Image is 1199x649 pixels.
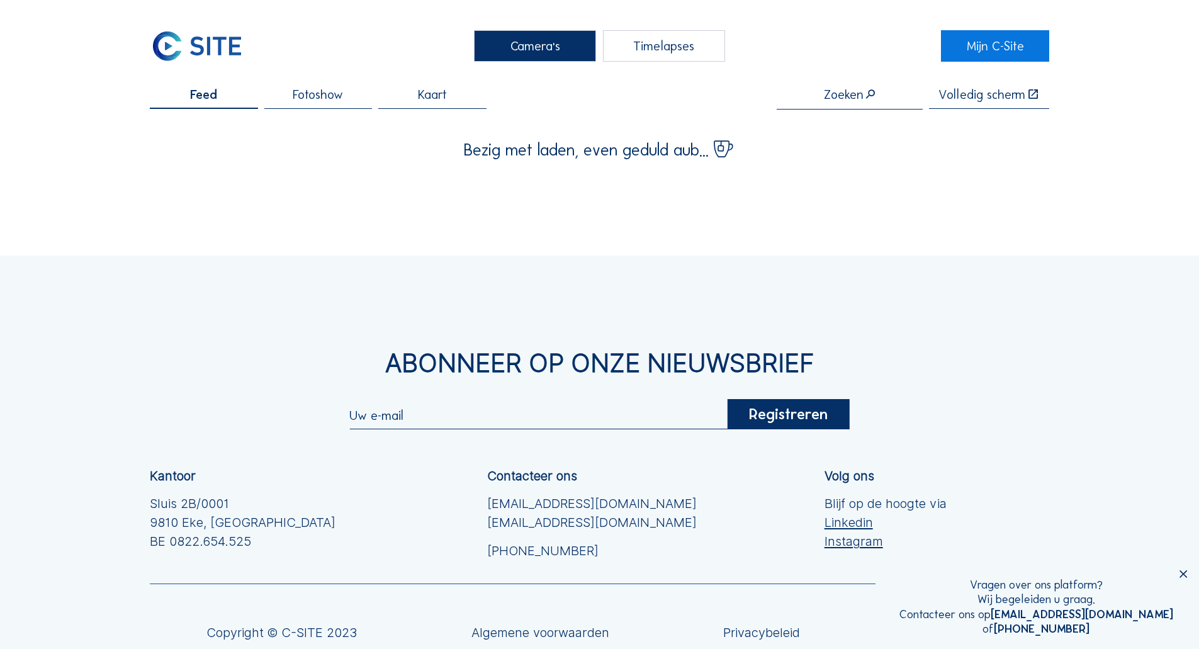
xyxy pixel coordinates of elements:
div: of [899,622,1173,637]
div: Camera's [474,30,596,62]
img: C-SITE Logo [150,30,244,62]
div: Contacteer ons [487,470,577,482]
div: Abonneer op onze nieuwsbrief [150,350,1049,375]
div: Contacteer ons op [899,607,1173,623]
a: [PHONE_NUMBER] [994,622,1089,636]
div: Vragen over ons platform? [899,578,1173,593]
div: Blijf op de hoogte via [825,494,947,551]
a: [PHONE_NUMBER] [487,541,697,560]
span: Bezig met laden, even geduld aub... [464,142,709,158]
a: Instagram [825,532,947,551]
span: Kaart [418,88,447,101]
a: C-SITE Logo [150,30,257,62]
input: Uw e-mail [349,408,727,423]
a: Algemene voorwaarden [471,626,609,639]
div: Wij begeleiden u graag. [899,592,1173,607]
a: Mijn C-Site [941,30,1049,62]
a: [EMAIL_ADDRESS][DOMAIN_NAME] [991,607,1173,621]
div: Registreren [727,399,849,429]
div: Volg ons [825,470,874,482]
div: Volledig scherm [938,88,1025,101]
a: [EMAIL_ADDRESS][DOMAIN_NAME] [487,513,697,532]
div: Copyright © C-SITE 2023 [206,626,357,639]
div: Kantoor [150,470,196,482]
a: Linkedin [825,513,947,532]
div: Timelapses [603,30,725,62]
a: [EMAIL_ADDRESS][DOMAIN_NAME] [487,494,697,513]
span: Feed [190,88,217,101]
span: Fotoshow [293,88,343,101]
div: Sluis 2B/0001 9810 Eke, [GEOGRAPHIC_DATA] BE 0822.654.525 [150,494,335,551]
a: Privacybeleid [723,626,800,639]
